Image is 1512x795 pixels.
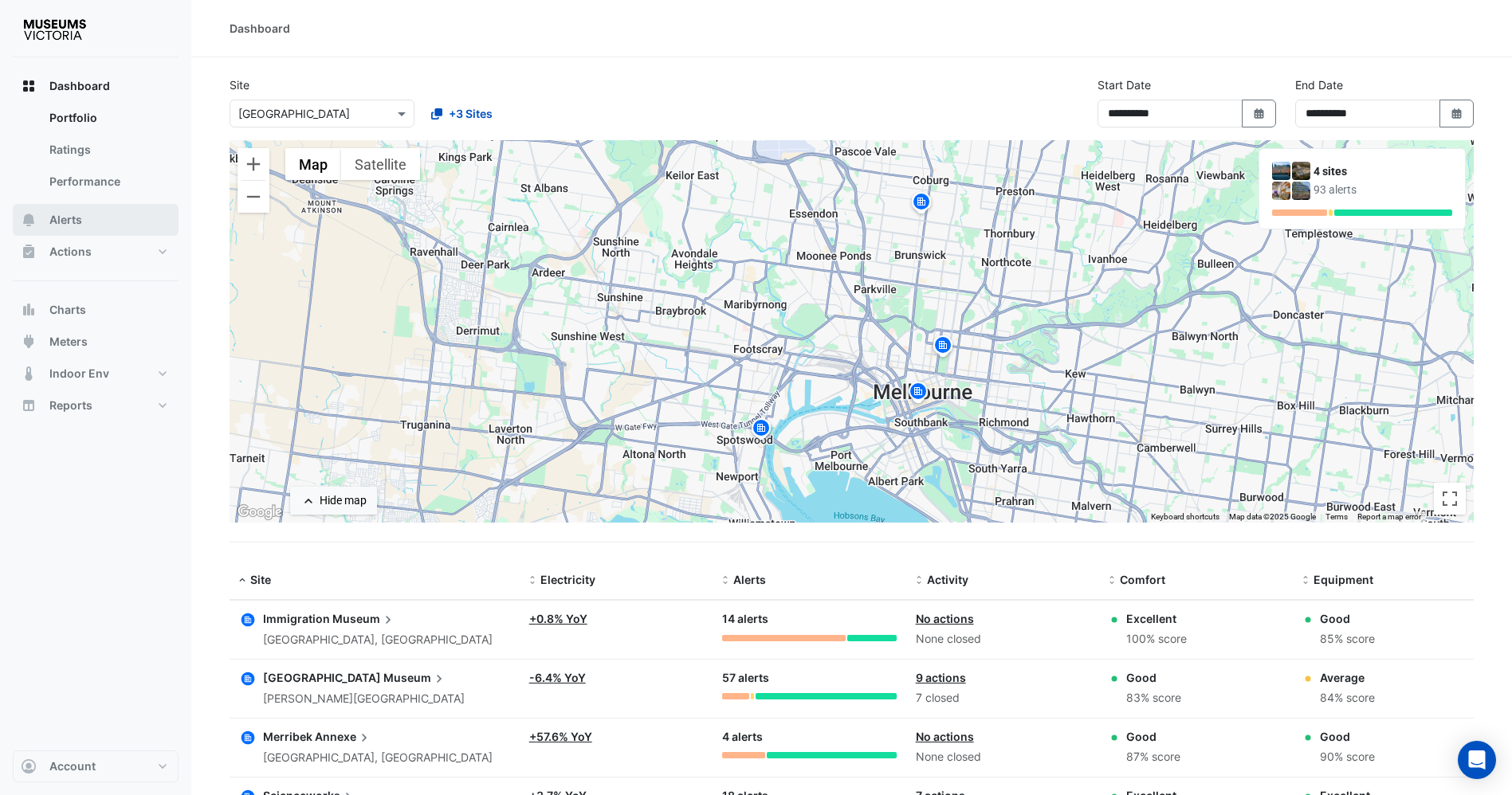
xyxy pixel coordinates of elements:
[1292,162,1310,180] img: Melbourne Museum
[1151,511,1219,523] button: Keyboard shortcuts
[238,181,269,213] button: Zoom out
[1320,669,1375,686] div: Average
[21,78,37,94] app-icon: Dashboard
[13,326,179,358] button: Meters
[421,100,503,127] button: +3 Sites
[1434,483,1466,515] button: Toggle fullscreen view
[1272,182,1290,200] img: Merribek Annexe
[916,612,974,625] a: No actions
[529,612,587,625] a: +0.8% YoY
[21,212,37,228] app-icon: Alerts
[1098,76,1151,93] label: Start Date
[1292,182,1310,200] img: Scienceworks
[13,358,179,390] button: Indoor Env
[1126,748,1180,766] div: 87% score
[13,70,179,102] button: Dashboard
[1320,728,1375,745] div: Good
[1126,728,1180,745] div: Good
[13,102,179,204] div: Dashboard
[383,669,447,687] span: Museum
[230,76,249,93] label: Site
[1320,748,1375,766] div: 90% score
[1229,512,1316,521] span: Map data ©2025 Google
[263,730,312,743] span: Merribek
[540,573,595,586] span: Electricity
[722,669,896,687] div: 57 alerts
[21,334,37,350] app-icon: Meters
[13,204,179,236] button: Alerts
[916,730,974,743] a: No actions
[285,148,341,180] button: Show street map
[49,302,86,318] span: Charts
[916,689,1090,707] div: 7 closed
[1126,630,1187,648] div: 100% score
[916,748,1090,766] div: None closed
[315,728,372,746] span: Annexe
[332,610,396,628] span: Museum
[905,380,931,408] img: site-pin.svg
[1272,162,1290,180] img: Immigration Museum
[13,236,179,268] button: Actions
[49,366,109,382] span: Indoor Env
[263,631,493,649] div: [GEOGRAPHIC_DATA], [GEOGRAPHIC_DATA]
[529,671,586,684] a: -6.4% YoY
[1314,182,1452,198] div: 93 alerts
[722,610,896,629] div: 14 alerts
[13,390,179,421] button: Reports
[529,730,592,743] a: +57.6% YoY
[341,148,420,180] button: Show satellite imagery
[1126,689,1181,707] div: 83% score
[1450,107,1464,120] fa-icon: Select Date
[449,105,493,122] span: +3 Sites
[290,487,377,515] button: Hide map
[916,671,966,684] a: 9 actions
[49,78,110,94] span: Dashboard
[1126,610,1187,627] div: Excellent
[21,366,37,382] app-icon: Indoor Env
[49,244,92,260] span: Actions
[21,397,37,413] app-icon: Reports
[722,728,896,746] div: 4 alerts
[733,573,766,586] span: Alerts
[263,671,381,684] span: [GEOGRAPHIC_DATA]
[1320,689,1375,707] div: 84% score
[230,20,290,37] div: Dashboard
[21,244,37,260] app-icon: Actions
[49,334,88,350] span: Meters
[927,573,968,586] span: Activity
[250,573,271,586] span: Site
[1325,512,1348,521] a: Terms (opens in new tab)
[37,166,179,198] a: Performance
[234,502,286,523] a: Open this area in Google Maps (opens a new window)
[1458,741,1496,779] div: Open Intercom Messenger
[49,212,82,228] span: Alerts
[916,630,1090,648] div: None closed
[1126,669,1181,686] div: Good
[748,417,774,444] img: site-pin.svg
[13,750,179,782] button: Account
[930,334,956,362] img: site-pin.svg
[234,502,286,523] img: Google
[37,102,179,134] a: Portfolio
[320,492,367,509] div: Hide map
[19,13,91,45] img: Company Logo
[13,294,179,326] button: Charts
[263,612,330,625] span: Immigration
[1320,610,1375,627] div: Good
[21,302,37,318] app-icon: Charts
[1252,107,1267,120] fa-icon: Select Date
[238,148,269,180] button: Zoom in
[1120,573,1165,586] span: Comfort
[263,690,465,708] div: [PERSON_NAME][GEOGRAPHIC_DATA]
[1314,163,1452,180] div: 4 sites
[1357,512,1421,521] a: Report a map error
[1320,630,1375,648] div: 85% score
[1295,76,1343,93] label: End Date
[49,397,92,413] span: Reports
[909,190,934,218] img: site-pin.svg
[263,749,493,767] div: [GEOGRAPHIC_DATA], [GEOGRAPHIC_DATA]
[49,758,96,774] span: Account
[37,134,179,166] a: Ratings
[1314,573,1373,586] span: Equipment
